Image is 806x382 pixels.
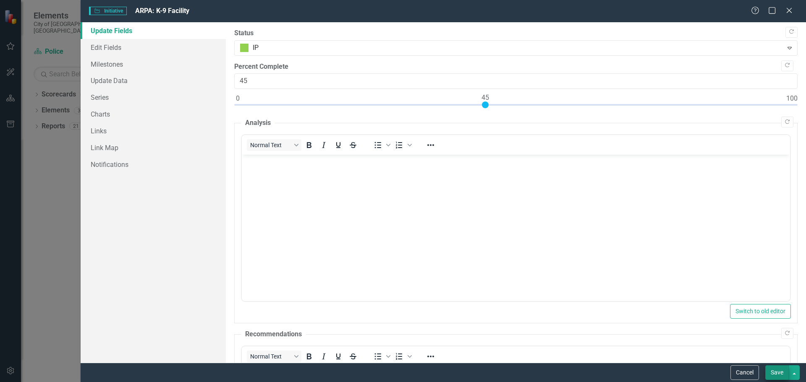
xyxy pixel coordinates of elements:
[331,139,345,151] button: Underline
[250,353,291,360] span: Normal Text
[81,89,226,106] a: Series
[317,351,331,362] button: Italic
[242,155,790,301] iframe: Rich Text Area
[241,118,275,128] legend: Analysis
[135,7,189,15] span: ARPA: K-9 Facility
[81,72,226,89] a: Update Data
[730,304,791,319] button: Switch to old editor
[81,139,226,156] a: Link Map
[302,351,316,362] button: Bold
[331,351,345,362] button: Underline
[250,142,291,148] span: Normal Text
[371,139,392,151] div: Bullet list
[424,351,438,362] button: Reveal or hide additional toolbar items
[765,365,789,380] button: Save
[730,365,759,380] button: Cancel
[346,139,360,151] button: Strikethrough
[81,56,226,73] a: Milestones
[81,156,226,173] a: Notifications
[424,139,438,151] button: Reveal or hide additional toolbar items
[89,7,127,15] span: Initiative
[371,351,392,362] div: Bullet list
[81,22,226,39] a: Update Fields
[81,39,226,56] a: Edit Fields
[346,351,360,362] button: Strikethrough
[392,351,413,362] div: Numbered list
[247,351,301,362] button: Block Normal Text
[317,139,331,151] button: Italic
[81,122,226,139] a: Links
[241,330,306,339] legend: Recommendations
[247,139,301,151] button: Block Normal Text
[234,29,798,38] label: Status
[392,139,413,151] div: Numbered list
[302,139,316,151] button: Bold
[234,62,798,72] label: Percent Complete
[81,106,226,122] a: Charts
